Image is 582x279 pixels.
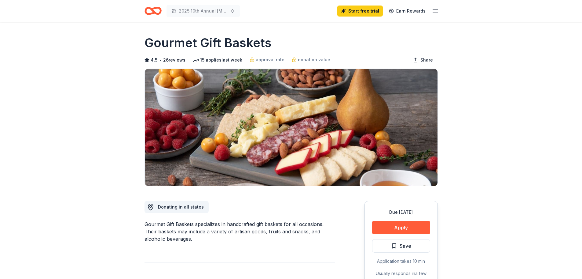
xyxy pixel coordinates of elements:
div: 15 applies last week [193,56,242,64]
span: • [159,58,161,62]
button: Save [372,239,430,253]
button: Apply [372,221,430,234]
span: donation value [298,56,330,63]
div: Application takes 10 min [372,258,430,265]
span: approval rate [256,56,284,63]
img: Image for Gourmet Gift Baskets [145,69,437,186]
span: 2025 10th Annual [MEDICAL_DATA] Gala [179,7,228,15]
a: donation value [292,56,330,63]
button: Share [408,54,438,66]
h1: Gourmet Gift Baskets [145,34,272,51]
button: 2025 10th Annual [MEDICAL_DATA] Gala [167,5,240,17]
a: Earn Rewards [385,6,429,17]
span: 4.5 [151,56,158,64]
button: 26reviews [163,56,185,64]
a: Home [145,4,162,18]
a: Start free trial [337,6,383,17]
span: Donating in all states [158,204,204,209]
div: Gourmet Gift Baskets specializes in handcrafted gift baskets for all occasions. Their baskets may... [145,221,335,243]
div: Due [DATE] [372,209,430,216]
span: Share [420,56,433,64]
a: approval rate [250,56,284,63]
span: Save [400,242,411,250]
